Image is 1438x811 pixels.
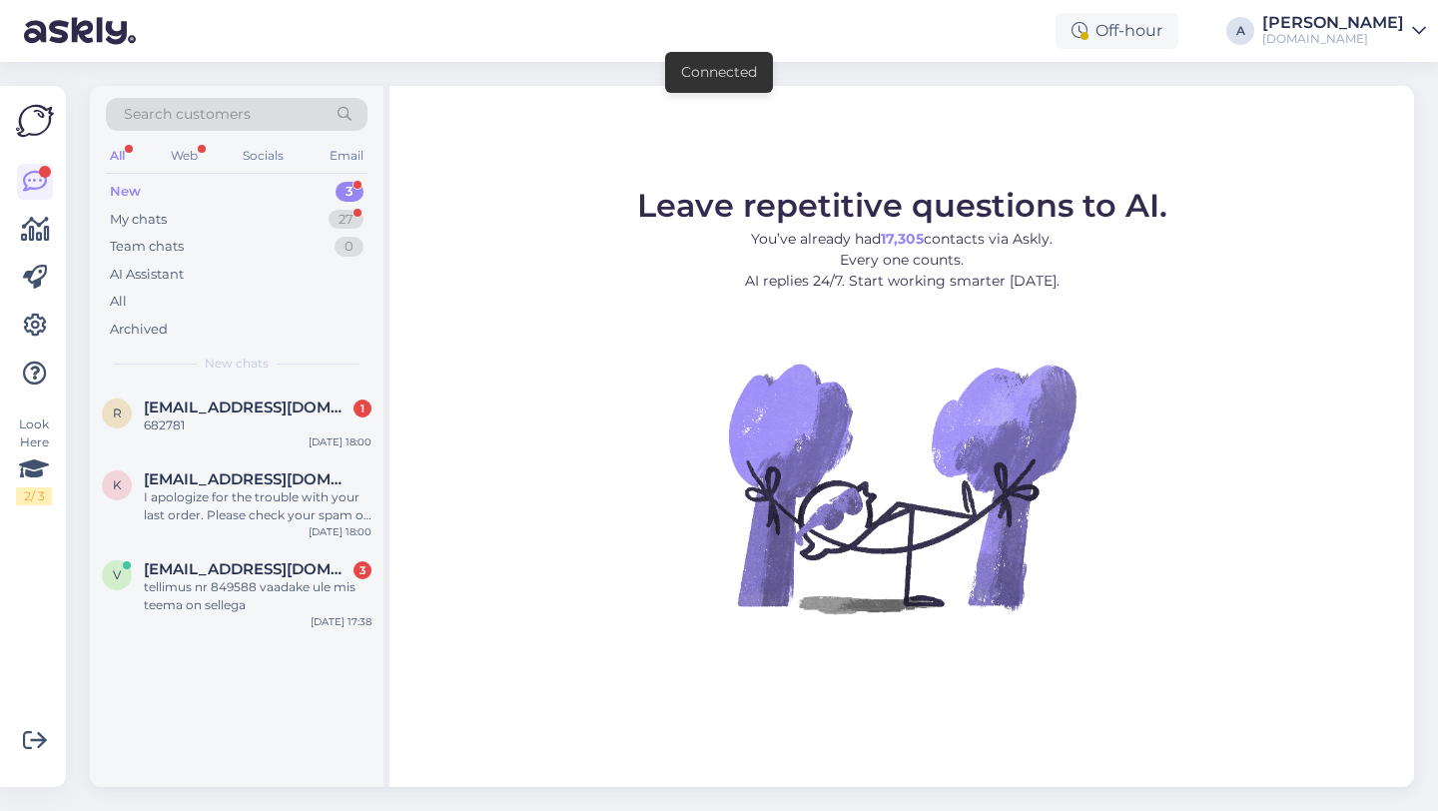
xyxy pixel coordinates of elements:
[113,477,122,492] span: k
[110,320,168,340] div: Archived
[309,434,371,449] div: [DATE] 18:00
[1226,17,1254,45] div: A
[144,470,352,488] span: kevvu112@gmail.com
[205,355,269,373] span: New chats
[144,416,371,434] div: 682781
[336,182,363,202] div: 3
[144,560,352,578] span: vetal1590@gmail.com
[110,182,141,202] div: New
[144,488,371,524] div: I apologize for the trouble with your last order. Please check your spam or junk email folders fo...
[144,399,352,416] span: riskitactics@gmail.com
[167,143,202,169] div: Web
[110,292,127,312] div: All
[637,186,1167,225] span: Leave repetitive questions to AI.
[722,308,1081,667] img: No Chat active
[681,62,757,83] div: Connected
[354,400,371,417] div: 1
[309,524,371,539] div: [DATE] 18:00
[106,143,129,169] div: All
[113,567,121,582] span: v
[110,237,184,257] div: Team chats
[326,143,367,169] div: Email
[110,210,167,230] div: My chats
[16,415,52,505] div: Look Here
[329,210,363,230] div: 27
[124,104,251,125] span: Search customers
[239,143,288,169] div: Socials
[637,229,1167,292] p: You’ve already had contacts via Askly. Every one counts. AI replies 24/7. Start working smarter [...
[1262,15,1426,47] a: [PERSON_NAME][DOMAIN_NAME]
[144,578,371,614] div: tellimus nr 849588 vaadake ule mis teema on sellega
[113,405,122,420] span: r
[881,230,924,248] b: 17,305
[1262,31,1404,47] div: [DOMAIN_NAME]
[16,487,52,505] div: 2 / 3
[110,265,184,285] div: AI Assistant
[16,102,54,140] img: Askly Logo
[335,237,363,257] div: 0
[354,561,371,579] div: 3
[1056,13,1178,49] div: Off-hour
[1262,15,1404,31] div: [PERSON_NAME]
[311,614,371,629] div: [DATE] 17:38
